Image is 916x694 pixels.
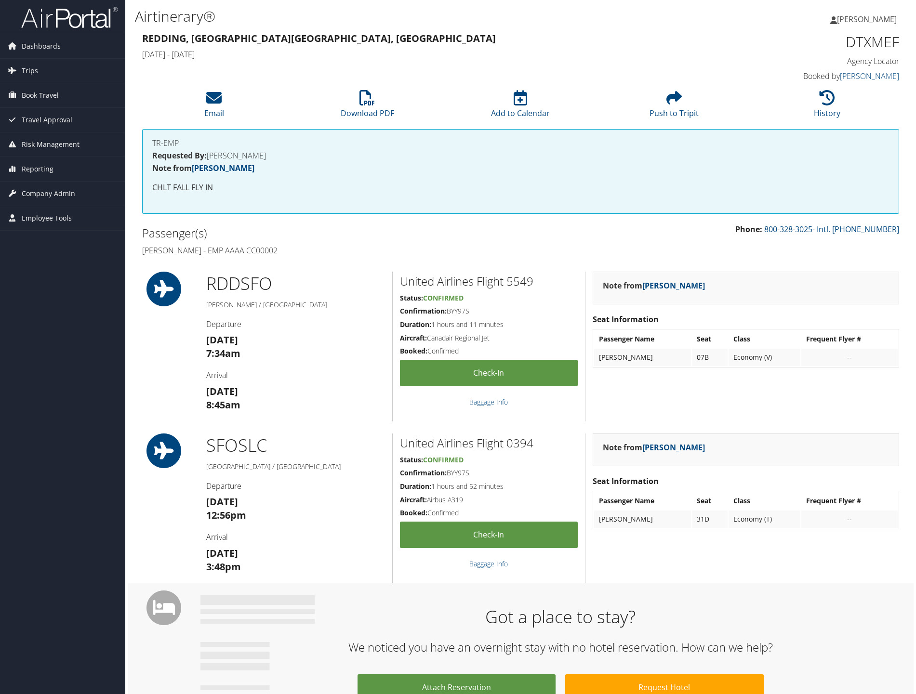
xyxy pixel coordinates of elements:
[840,71,899,81] a: [PERSON_NAME]
[206,495,238,508] strong: [DATE]
[594,330,691,348] th: Passenger Name
[400,320,578,329] h5: 1 hours and 11 minutes
[341,95,394,118] a: Download PDF
[206,385,238,398] strong: [DATE]
[423,455,464,464] span: Confirmed
[721,56,899,66] h4: Agency Locator
[735,224,762,235] strong: Phone:
[400,522,578,548] a: Check-in
[206,509,246,522] strong: 12:56pm
[400,306,578,316] h5: BYY97S
[692,330,728,348] th: Seat
[400,482,431,491] strong: Duration:
[594,349,691,366] td: [PERSON_NAME]
[21,6,118,29] img: airportal-logo.png
[593,314,659,325] strong: Seat Information
[206,370,385,380] h4: Arrival
[22,108,72,132] span: Travel Approval
[206,300,385,310] h5: [PERSON_NAME] / [GEOGRAPHIC_DATA]
[400,293,423,302] strong: Status:
[400,495,578,505] h5: Airbus A319
[400,320,431,329] strong: Duration:
[400,273,578,289] h2: United Airlines Flight 5549
[400,495,427,504] strong: Aircraft:
[801,330,898,348] th: Frequent Flyer #
[400,468,578,478] h5: BYY97S
[22,83,59,107] span: Book Travel
[650,95,699,118] a: Push to Tripit
[22,157,53,181] span: Reporting
[22,59,38,83] span: Trips
[206,433,385,458] h1: SFO SLC
[206,532,385,542] h4: Arrival
[400,508,578,518] h5: Confirmed
[22,182,75,206] span: Company Admin
[206,347,240,360] strong: 7:34am
[400,435,578,451] h2: United Airlines Flight 0394
[22,132,80,157] span: Risk Management
[206,272,385,296] h1: RDD SFO
[692,511,728,528] td: 31D
[142,32,496,45] strong: Redding, [GEOGRAPHIC_DATA] [GEOGRAPHIC_DATA], [GEOGRAPHIC_DATA]
[400,482,578,491] h5: 1 hours and 52 minutes
[469,397,508,406] a: Baggage Info
[603,280,705,291] strong: Note from
[152,182,889,194] p: CHLT FALL FLY IN
[764,224,899,235] a: 800-328-3025- Intl. [PHONE_NUMBER]
[491,95,550,118] a: Add to Calendar
[206,333,238,346] strong: [DATE]
[469,559,508,568] a: Baggage Info
[204,95,224,118] a: Email
[142,245,514,256] h4: [PERSON_NAME] - EMP AAAA CC00002
[837,14,897,25] span: [PERSON_NAME]
[206,319,385,329] h4: Departure
[801,492,898,510] th: Frequent Flyer #
[593,476,659,486] strong: Seat Information
[152,163,254,173] strong: Note from
[142,49,706,60] h4: [DATE] - [DATE]
[208,639,914,655] h2: We noticed you have an overnight stay with no hotel reservation. How can we help?
[400,455,423,464] strong: Status:
[729,511,800,528] td: Economy (T)
[423,293,464,302] span: Confirmed
[192,163,254,173] a: [PERSON_NAME]
[400,360,578,386] a: Check-in
[692,349,728,366] td: 07B
[206,398,240,411] strong: 8:45am
[22,34,61,58] span: Dashboards
[400,306,447,315] strong: Confirmation:
[400,346,578,356] h5: Confirmed
[206,462,385,471] h5: [GEOGRAPHIC_DATA] / [GEOGRAPHIC_DATA]
[400,333,578,343] h5: Canadair Regional Jet
[400,468,447,477] strong: Confirmation:
[594,511,691,528] td: [PERSON_NAME]
[400,508,427,517] strong: Booked:
[729,330,800,348] th: Class
[806,353,893,362] div: --
[729,492,800,510] th: Class
[152,139,889,147] h4: TR-EMP
[830,5,906,34] a: [PERSON_NAME]
[152,150,207,161] strong: Requested By:
[22,206,72,230] span: Employee Tools
[642,280,705,291] a: [PERSON_NAME]
[208,605,914,629] h1: Got a place to stay?
[806,515,893,524] div: --
[206,560,241,573] strong: 3:48pm
[603,442,705,453] strong: Note from
[135,6,649,26] h1: Airtinerary®
[721,32,899,52] h1: DTXMEF
[400,333,427,342] strong: Aircraft:
[594,492,691,510] th: Passenger Name
[206,481,385,491] h4: Departure
[400,346,427,355] strong: Booked:
[642,442,705,453] a: [PERSON_NAME]
[206,547,238,560] strong: [DATE]
[692,492,728,510] th: Seat
[721,71,899,81] h4: Booked by
[142,225,514,241] h2: Passenger(s)
[152,152,889,159] h4: [PERSON_NAME]
[729,349,800,366] td: Economy (V)
[814,95,840,118] a: History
